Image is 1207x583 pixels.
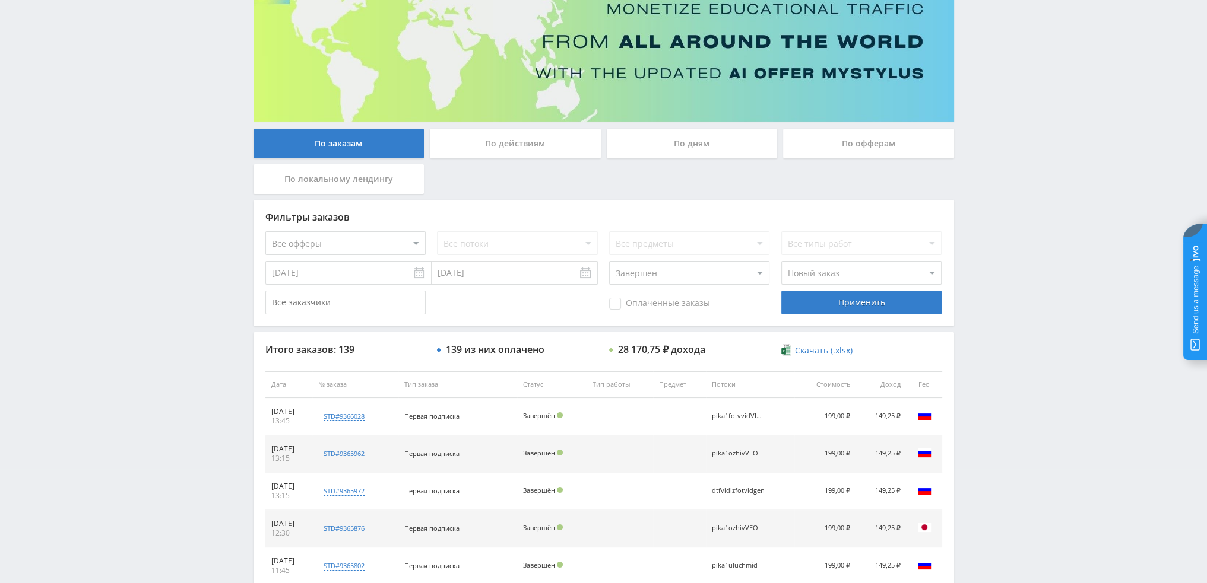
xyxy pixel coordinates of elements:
[856,473,906,510] td: 149,25 ₽
[271,407,307,416] div: [DATE]
[324,524,365,533] div: std#9365876
[712,450,765,457] div: pika1ozhivVEO
[712,487,765,495] div: dtfvidizfotvidgen
[404,412,460,420] span: Первая подписка
[781,344,791,356] img: xlsx
[712,524,765,532] div: pika1ozhivVEO
[517,371,587,398] th: Статус
[324,561,365,571] div: std#9365802
[917,557,932,572] img: rus.png
[265,212,942,222] div: Фильтры заказов
[907,371,942,398] th: Гео
[446,344,544,355] div: 139 из них оплачено
[917,408,932,422] img: rus.png
[398,371,517,398] th: Тип заказа
[712,412,765,420] div: pika1fotvvidVIDGEN
[618,344,705,355] div: 28 170,75 ₽ дохода
[706,371,794,398] th: Потоки
[271,454,307,463] div: 13:15
[404,561,460,570] span: Первая подписка
[523,486,555,495] span: Завершён
[557,450,563,455] span: Подтвержден
[917,520,932,534] img: jpn.png
[557,412,563,418] span: Подтвержден
[404,449,460,458] span: Первая подписка
[271,482,307,491] div: [DATE]
[404,486,460,495] span: Первая подписка
[794,398,856,435] td: 199,00 ₽
[523,560,555,569] span: Завершён
[794,510,856,547] td: 199,00 ₽
[795,346,853,355] span: Скачать (.xlsx)
[271,444,307,454] div: [DATE]
[254,164,424,194] div: По локальному лендингу
[271,556,307,566] div: [DATE]
[265,344,426,355] div: Итого заказов: 139
[712,562,765,569] div: pika1uluchmid
[271,519,307,528] div: [DATE]
[856,371,906,398] th: Доход
[781,345,853,356] a: Скачать (.xlsx)
[404,524,460,533] span: Первая подписка
[523,411,555,420] span: Завершён
[523,523,555,532] span: Завершён
[312,371,398,398] th: № заказа
[557,487,563,493] span: Подтвержден
[587,371,653,398] th: Тип работы
[265,371,313,398] th: Дата
[254,129,424,158] div: По заказам
[430,129,601,158] div: По действиям
[609,298,710,310] span: Оплаченные заказы
[271,528,307,538] div: 12:30
[271,491,307,501] div: 13:15
[653,371,706,398] th: Предмет
[271,416,307,426] div: 13:45
[917,445,932,460] img: rus.png
[794,435,856,473] td: 199,00 ₽
[794,371,856,398] th: Стоимость
[265,291,426,314] input: Все заказчики
[557,562,563,568] span: Подтвержден
[271,566,307,575] div: 11:45
[783,129,954,158] div: По офферам
[856,398,906,435] td: 149,25 ₽
[856,510,906,547] td: 149,25 ₽
[557,524,563,530] span: Подтвержден
[917,483,932,497] img: rus.png
[794,473,856,510] td: 199,00 ₽
[324,412,365,421] div: std#9366028
[523,448,555,457] span: Завершён
[324,449,365,458] div: std#9365962
[607,129,778,158] div: По дням
[856,435,906,473] td: 149,25 ₽
[324,486,365,496] div: std#9365972
[781,291,942,314] div: Применить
